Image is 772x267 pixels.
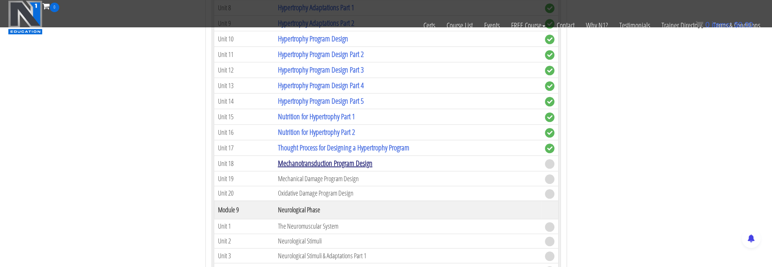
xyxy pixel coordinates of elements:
td: Unit 3 [214,248,274,263]
img: n1-education [8,0,43,35]
td: Neurological Stimuli [274,234,541,248]
a: Certs [418,12,441,39]
span: complete [545,35,554,44]
td: Unit 17 [214,140,274,156]
a: Events [478,12,505,39]
span: 0 [50,3,59,12]
td: Mechanical Damage Program Design [274,171,541,186]
span: complete [545,97,554,106]
a: Hypertrophy Program Design Part 3 [278,65,363,75]
span: items: [712,21,732,29]
a: Hypertrophy Program Design Part 2 [278,49,363,59]
a: Thought Process for Designing a Hypertrophy Program [278,142,409,153]
td: Unit 15 [214,109,274,125]
th: Neurological Phase [274,201,541,219]
a: Hypertrophy Program Design Part 4 [278,80,363,90]
td: Unit 19 [214,171,274,186]
td: Oxidative Damage Program Design [274,186,541,201]
td: Unit 12 [214,62,274,78]
a: Hypertrophy Program Design Part 5 [278,96,363,106]
span: complete [545,128,554,137]
a: Why N1? [580,12,614,39]
span: complete [545,81,554,91]
th: Module 9 [214,201,274,219]
td: Unit 1 [214,219,274,234]
td: Unit 13 [214,78,274,93]
span: complete [545,144,554,153]
img: icon11.png [696,21,703,28]
span: $ [734,21,738,29]
span: 0 [705,21,709,29]
td: Unit 14 [214,93,274,109]
td: Unit 10 [214,31,274,47]
td: Unit 16 [214,125,274,140]
a: 0 items: $0.00 [696,21,753,29]
span: complete [545,66,554,75]
a: Course List [441,12,478,39]
a: Testimonials [614,12,656,39]
a: Trainer Directory [656,12,707,39]
td: Unit 11 [214,47,274,62]
td: Unit 20 [214,186,274,201]
a: Contact [551,12,580,39]
bdi: 0.00 [734,21,753,29]
a: Terms & Conditions [707,12,766,39]
td: Unit 2 [214,234,274,248]
td: The Neuromuscular System [274,219,541,234]
a: Nutrition for Hypertrophy Part 2 [278,127,355,137]
span: complete [545,50,554,60]
td: Unit 18 [214,156,274,171]
a: FREE Course [505,12,551,39]
a: 0 [43,1,59,11]
td: Neurological Stimuli & Adaptations Part 1 [274,248,541,263]
a: Nutrition for Hypertrophy Part 1 [278,111,355,122]
a: Mechanotransduction Program Design [278,158,372,168]
span: complete [545,112,554,122]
